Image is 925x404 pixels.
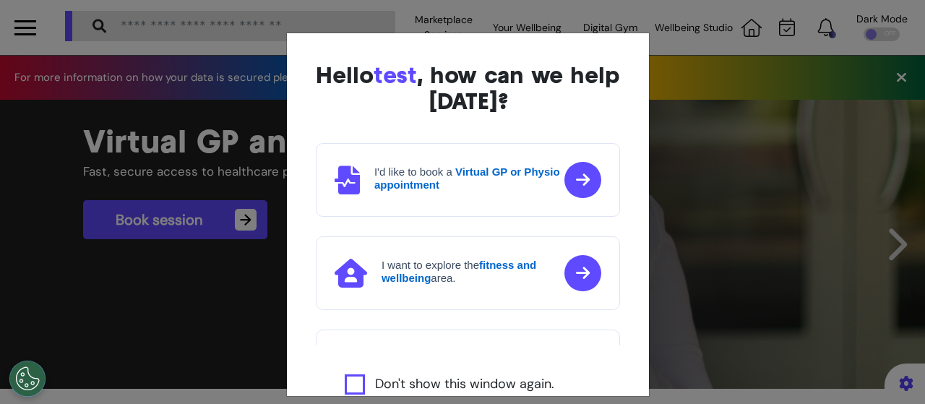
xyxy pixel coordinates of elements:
[375,374,554,395] label: Don't show this window again.
[374,61,417,89] span: test
[345,374,365,395] input: Agree to privacy policy
[382,259,536,284] strong: fitness and wellbeing
[9,361,46,397] button: Open Preferences
[382,259,561,285] h4: I want to explore the area.
[374,166,560,191] strong: Virtual GP or Physio appointment
[374,166,561,192] h4: I'd like to book a
[316,62,620,114] div: Hello , how can we help [DATE]?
